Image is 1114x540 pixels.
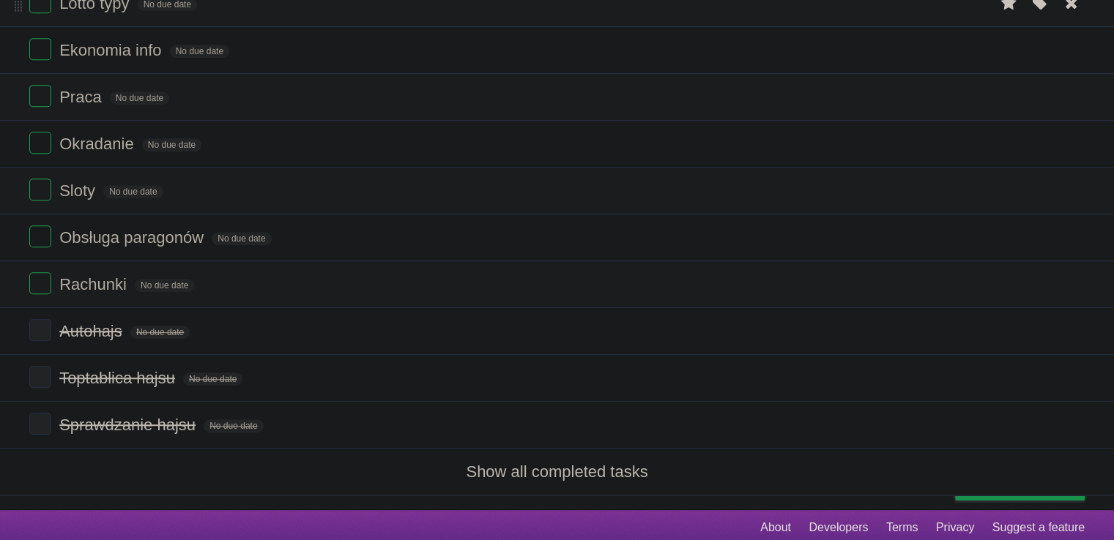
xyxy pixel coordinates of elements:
[986,474,1077,500] span: Buy me a coffee
[59,369,179,387] span: Toptablica hajsu
[59,88,105,106] span: Praca
[29,132,51,154] label: Done
[59,181,99,200] span: Sloty
[183,372,242,386] span: No due date
[29,225,51,247] label: Done
[29,413,51,435] label: Done
[170,45,229,58] span: No due date
[110,91,169,105] span: No due date
[135,279,194,292] span: No due date
[59,135,138,153] span: Okradanie
[59,416,199,434] span: Sprawdzanie hajsu
[103,185,163,198] span: No due date
[59,41,165,59] span: Ekonomia info
[29,85,51,107] label: Done
[29,272,51,294] label: Done
[59,275,130,293] span: Rachunki
[29,38,51,60] label: Done
[212,232,271,245] span: No due date
[29,179,51,200] label: Done
[59,228,207,247] span: Obsługa paragonów
[29,366,51,388] label: Done
[466,462,647,481] a: Show all completed tasks
[130,326,190,339] span: No due date
[59,322,126,340] span: Autohajs
[142,138,201,151] span: No due date
[29,319,51,341] label: Done
[204,419,263,432] span: No due date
